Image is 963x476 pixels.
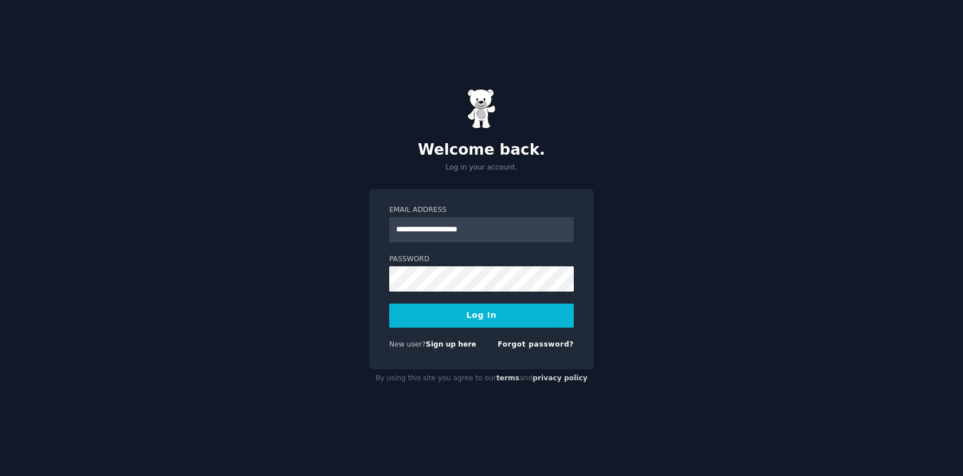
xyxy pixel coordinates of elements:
label: Email Address [389,205,574,215]
label: Password [389,254,574,265]
button: Log In [389,304,574,328]
div: By using this site you agree to our and [369,369,594,388]
h2: Welcome back. [369,141,594,159]
span: New user? [389,340,426,348]
a: Sign up here [426,340,476,348]
a: Forgot password? [498,340,574,348]
p: Log in your account. [369,163,594,173]
img: Gummy Bear [467,89,496,129]
a: privacy policy [533,374,588,382]
a: terms [496,374,519,382]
